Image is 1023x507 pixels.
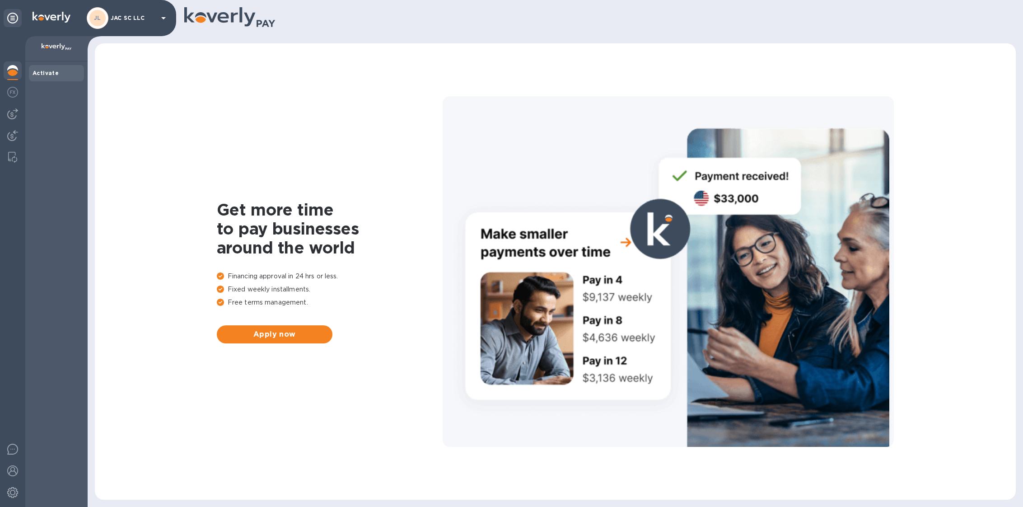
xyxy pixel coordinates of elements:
button: Apply now [217,325,332,343]
img: Foreign exchange [7,87,18,98]
p: Financing approval in 24 hrs or less. [217,272,443,281]
p: Fixed weekly installments. [217,285,443,294]
img: Logo [33,12,70,23]
b: JL [94,14,101,21]
b: Activate [33,70,59,76]
p: Free terms management. [217,298,443,307]
div: Unpin categories [4,9,22,27]
span: Apply now [224,329,325,340]
h1: Get more time to pay businesses around the world [217,200,443,257]
p: JAC SC LLC [111,15,156,21]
